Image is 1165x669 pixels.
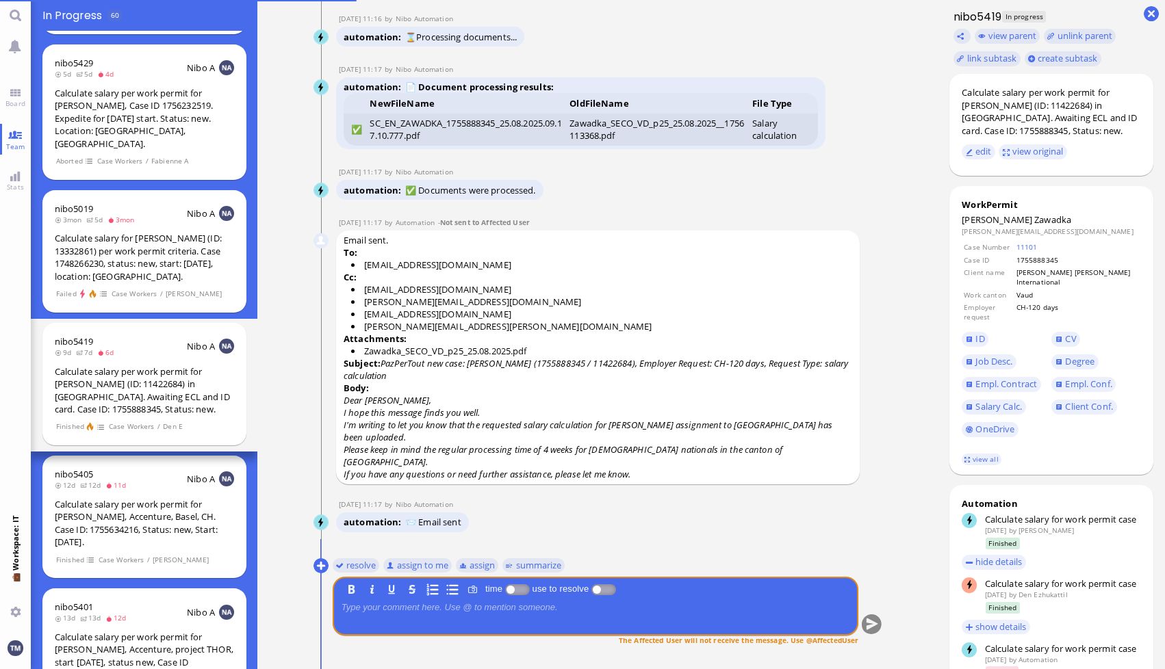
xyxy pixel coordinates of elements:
[351,283,852,296] li: [EMAIL_ADDRESS][DOMAIN_NAME]
[962,454,1001,465] a: view all
[384,581,399,596] button: U
[55,155,83,167] span: Aborted
[80,613,105,622] span: 13d
[985,577,1142,590] div: Calculate salary for work permit case
[152,554,209,566] span: [PERSON_NAME]
[55,87,234,150] div: Calculate salary per work permit for [PERSON_NAME], Case ID 1756232519. Expedite for [DATE] start...
[962,198,1141,211] div: WorkPermit
[55,288,77,300] span: Failed
[55,335,93,347] a: nibo5419
[396,499,453,509] span: automation@nibo.ai
[97,347,118,357] span: 6d
[42,8,107,23] span: In progress
[963,289,1014,300] td: Work canton
[55,57,93,69] a: nibo5429
[344,81,405,93] span: automation
[344,114,366,146] td: ✅
[165,288,222,300] span: [PERSON_NAME]
[339,167,385,176] span: [DATE] 11:17
[55,365,234,416] div: Calculate salary per work permit for [PERSON_NAME] (ID: 11422684) in [GEOGRAPHIC_DATA]. Awaiting ...
[163,421,183,432] span: Den E
[313,233,329,248] img: Automation
[55,347,76,357] span: 9d
[219,471,234,486] img: NA
[438,218,530,227] span: -
[98,554,144,566] span: Case Workers
[157,421,161,432] span: /
[187,473,215,485] span: Nibo A
[55,480,80,490] span: 12d
[985,642,1142,655] div: Calculate salary for work permit case
[76,347,97,357] span: 7d
[55,498,234,549] div: Calculate salary per work permit for [PERSON_NAME], Accenture, Basel, CH. Case ID: 1755634216, St...
[505,583,530,594] p-inputswitch: Log time spent
[86,215,107,224] span: 5d
[10,570,21,601] span: 💼 Workspace: IT
[1051,377,1116,392] a: Empl. Conf.
[145,155,149,167] span: /
[159,288,164,300] span: /
[1009,525,1016,535] span: by
[344,357,381,369] strong: Subject:
[962,555,1026,570] button: hide details
[591,583,616,594] p-inputswitch: use to resolve
[483,583,505,594] label: time
[986,602,1020,614] span: Finished
[396,64,453,74] span: automation@nibo.ai
[1016,254,1140,265] td: 1755888345
[146,554,151,566] span: /
[339,499,385,509] span: [DATE] 11:17
[962,399,1025,415] a: Salary Calc.
[385,499,396,509] span: by
[385,64,396,74] span: by
[1002,11,1046,23] span: In progress
[963,267,1014,288] td: Client name
[111,288,157,300] span: Case Workers
[55,202,93,215] span: nibo5019
[975,400,1022,412] span: Salary Calc.
[405,184,536,196] span: ✅ Documents were processed.
[108,421,155,432] span: Case Workers
[344,332,407,345] strong: Attachments:
[1044,29,1116,44] button: unlink parent
[962,332,988,347] a: ID
[1025,51,1102,66] button: create subtask
[1009,655,1016,664] span: by
[1065,378,1112,390] span: Empl. Conf.
[344,271,357,283] strong: Cc:
[111,10,119,20] span: 60
[55,601,93,613] a: nibo5401
[949,9,1001,25] h1: nibo5419
[80,480,105,490] span: 12d
[55,554,84,566] span: Finished
[55,215,86,224] span: 3mon
[975,29,1040,44] button: view parent
[105,613,131,622] span: 12d
[105,480,131,490] span: 11d
[962,144,995,159] button: edit
[339,14,385,23] span: [DATE] 11:16
[1034,213,1071,226] span: Zawadka
[385,167,396,176] span: by
[999,144,1067,159] button: view original
[396,167,453,176] span: automation@nibo.ai
[962,354,1016,369] a: Job Desc.
[97,155,143,167] span: Case Workers
[344,394,852,406] p: Dear [PERSON_NAME],
[405,516,461,528] span: 📨 Email sent
[405,581,420,596] button: S
[351,345,852,357] li: Zawadka_SECO_VD_p25_25.08.2025.pdf
[344,468,852,480] p: If you have any questions or need further assistance, please let me know.
[55,468,93,480] a: nibo5405
[396,14,453,23] span: automation@nibo.ai
[953,51,1021,66] task-group-action-menu: link subtask
[455,557,498,573] button: assign
[385,218,396,227] span: by
[187,606,215,618] span: Nibo A
[985,655,1007,664] span: [DATE]
[749,93,818,113] th: File Type
[1016,267,1140,288] td: [PERSON_NAME] [PERSON_NAME] International
[962,422,1019,437] a: OneDrive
